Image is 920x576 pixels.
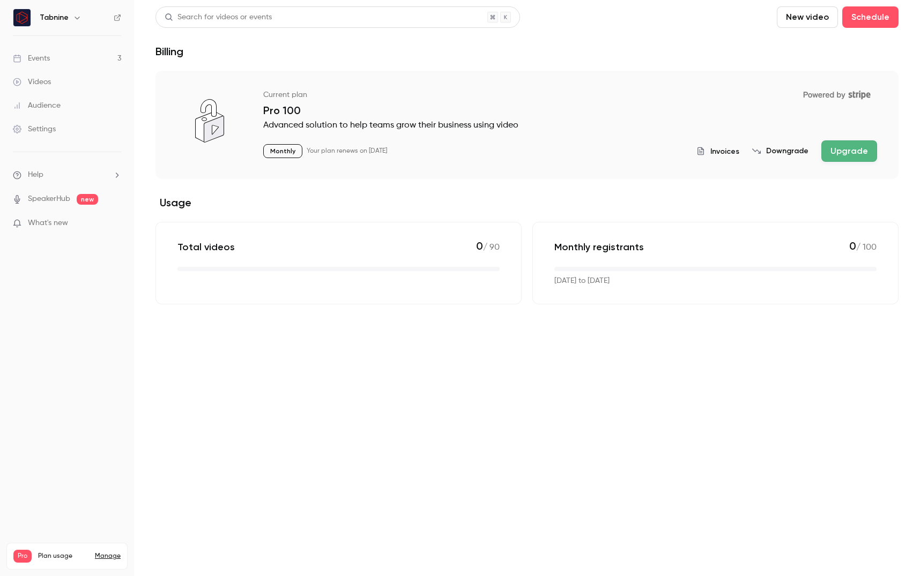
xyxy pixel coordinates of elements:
[710,146,739,157] span: Invoices
[28,193,70,205] a: SpeakerHub
[13,124,56,134] div: Settings
[842,6,899,28] button: Schedule
[476,240,500,254] p: / 90
[752,146,808,156] button: Downgrade
[28,169,43,181] span: Help
[40,12,69,23] h6: Tabnine
[13,169,121,181] li: help-dropdown-opener
[13,77,51,87] div: Videos
[155,196,899,209] h2: Usage
[263,119,877,132] p: Advanced solution to help teams grow their business using video
[777,6,838,28] button: New video
[95,552,121,560] a: Manage
[13,53,50,64] div: Events
[77,194,98,205] span: new
[108,219,121,228] iframe: Noticeable Trigger
[177,241,235,253] p: Total videos
[849,240,877,254] p: / 100
[696,146,739,157] button: Invoices
[38,552,88,560] span: Plan usage
[554,275,610,287] p: [DATE] to [DATE]
[263,144,302,158] p: Monthly
[307,147,387,155] p: Your plan renews on [DATE]
[476,240,483,252] span: 0
[165,12,272,23] div: Search for videos or events
[155,71,899,304] section: billing
[849,240,856,252] span: 0
[155,45,183,58] h1: Billing
[263,104,877,117] p: Pro 100
[13,100,61,111] div: Audience
[263,89,307,100] p: Current plan
[821,140,877,162] button: Upgrade
[13,550,32,563] span: Pro
[13,9,31,26] img: Tabnine
[554,241,644,253] p: Monthly registrants
[28,218,68,229] span: What's new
